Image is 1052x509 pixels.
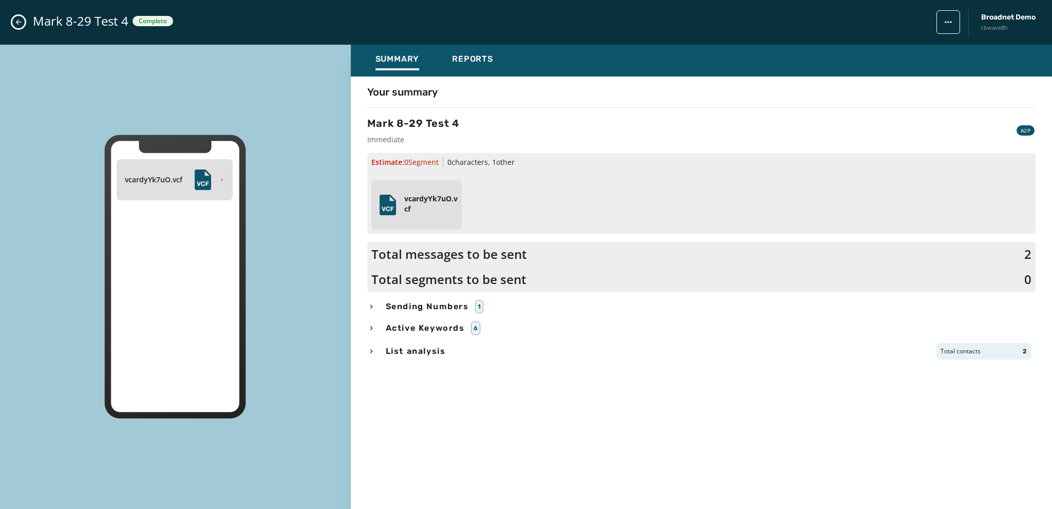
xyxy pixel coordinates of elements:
[404,157,439,167] span: 0 Segment
[1024,246,1031,262] span: 2
[384,345,448,357] span: List analysis
[384,300,471,313] span: Sending Numbers
[371,157,439,167] span: Estimate:
[367,116,459,130] h3: Mark 8-29 Test 4
[452,54,493,64] span: Reports
[367,322,1036,335] button: Active Keywords6
[1023,347,1027,355] span: 2
[936,10,960,34] button: broadcast action menu
[375,54,420,64] span: Summary
[475,300,484,313] div: 1
[367,49,428,72] button: Summary
[941,347,981,355] span: Total contacts
[444,49,501,72] button: Reports
[404,194,458,214] h4: vcardyYk7uO.vcf
[447,157,488,167] span: 0 characters
[367,85,438,99] h4: Your summary
[371,246,527,262] span: Total messages to be sent
[471,322,481,335] div: 6
[981,12,1036,23] span: Broadnet Demo
[1024,271,1031,288] span: 0
[367,343,1036,360] button: List analysisTotal contacts2
[1017,125,1035,136] div: A2P
[488,157,515,167] span: , 1 other
[384,322,467,334] span: Active Keywords
[981,24,1036,32] span: rbwave8h
[371,271,527,288] span: Total segments to be sent
[367,300,1036,313] button: Sending Numbers1
[367,135,459,145] span: Immediate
